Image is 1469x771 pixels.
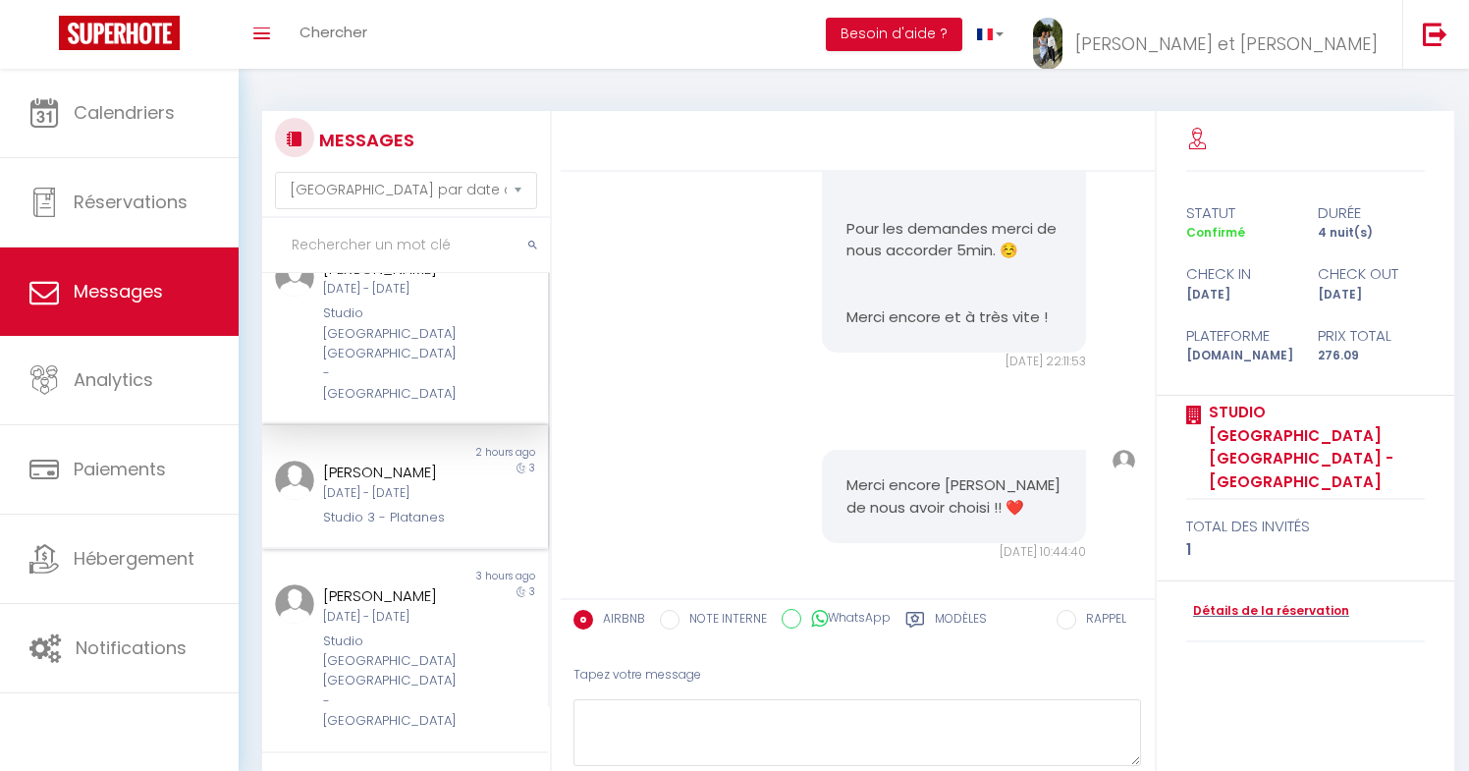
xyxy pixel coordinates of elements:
label: WhatsApp [801,609,891,631]
div: Prix total [1305,324,1437,348]
div: [DOMAIN_NAME] [1173,347,1305,365]
button: Besoin d'aide ? [826,18,962,51]
div: statut [1173,201,1305,225]
div: Studio [GEOGRAPHIC_DATA] [GEOGRAPHIC_DATA] - [GEOGRAPHIC_DATA] [323,303,463,404]
div: [DATE] [1305,286,1437,304]
div: 2 hours ago [405,445,547,461]
div: Plateforme [1173,324,1305,348]
span: Hébergement [74,546,194,571]
div: 276.09 [1305,347,1437,365]
label: RAPPEL [1076,610,1126,632]
div: 1 [1186,538,1425,562]
div: check out [1305,262,1437,286]
img: ... [275,584,314,624]
div: [PERSON_NAME] [323,461,463,484]
span: 3 [529,461,535,475]
div: 4 nuit(s) [1305,224,1437,243]
img: ... [1033,18,1062,70]
div: [DATE] - [DATE] [323,280,463,299]
img: ... [1113,450,1135,472]
label: AIRBNB [593,610,645,632]
span: [PERSON_NAME] et [PERSON_NAME] [1075,31,1378,56]
span: Chercher [299,22,367,42]
label: NOTE INTERNE [680,610,767,632]
div: total des invités [1186,515,1425,538]
pre: Merci encore [PERSON_NAME] de nous avoir choisi !! ❤️ [846,474,1061,519]
span: Confirmé [1186,224,1245,241]
div: Studio [GEOGRAPHIC_DATA] [GEOGRAPHIC_DATA] - [GEOGRAPHIC_DATA] [323,632,463,732]
span: Notifications [76,635,187,660]
div: check in [1173,262,1305,286]
span: Calendriers [74,100,175,125]
div: [DATE] 22:11:53 [822,353,1086,371]
div: durée [1305,201,1437,225]
div: [DATE] - [DATE] [323,484,463,503]
div: [DATE] - [DATE] [323,608,463,627]
a: Studio [GEOGRAPHIC_DATA] [GEOGRAPHIC_DATA] - [GEOGRAPHIC_DATA] [1202,401,1425,493]
span: 3 [529,584,535,599]
div: [DATE] 10:44:40 [822,543,1086,562]
div: [PERSON_NAME] [323,584,463,608]
span: Messages [74,279,163,303]
span: Paiements [74,457,166,481]
label: Modèles [935,610,987,634]
div: Tapez votre message [573,651,1142,699]
div: [DATE] [1173,286,1305,304]
a: Détails de la réservation [1186,602,1349,621]
img: ... [275,257,314,297]
h3: MESSAGES [314,118,414,162]
img: logout [1423,22,1447,46]
img: ... [275,461,314,500]
span: Réservations [74,190,188,214]
input: Rechercher un mot clé [262,218,550,273]
div: Studio 3 - Platanes [323,508,463,527]
div: 3 hours ago [405,569,547,584]
span: Analytics [74,367,153,392]
img: Super Booking [59,16,180,50]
